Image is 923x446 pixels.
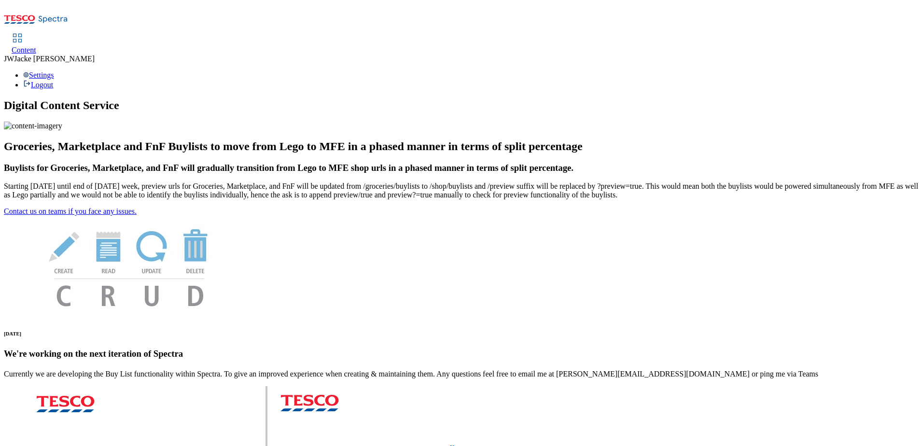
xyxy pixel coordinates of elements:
h6: [DATE] [4,331,919,336]
a: Settings [23,71,54,79]
h3: Buylists for Groceries, Marketplace, and FnF will gradually transition from Lego to MFE shop urls... [4,163,919,173]
img: content-imagery [4,122,62,130]
span: Content [12,46,36,54]
span: JW [4,55,14,63]
img: News Image [4,216,255,317]
a: Contact us on teams if you face any issues. [4,207,137,215]
a: Logout [23,81,53,89]
p: Currently we are developing the Buy List functionality within Spectra. To give an improved experi... [4,370,919,378]
a: Content [12,34,36,55]
span: Jacke [PERSON_NAME] [14,55,95,63]
h2: Groceries, Marketplace and FnF Buylists to move from Lego to MFE in a phased manner in terms of s... [4,140,919,153]
h3: We're working on the next iteration of Spectra [4,348,919,359]
h1: Digital Content Service [4,99,919,112]
p: Starting [DATE] until end of [DATE] week, preview urls for Groceries, Marketplace, and FnF will b... [4,182,919,199]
